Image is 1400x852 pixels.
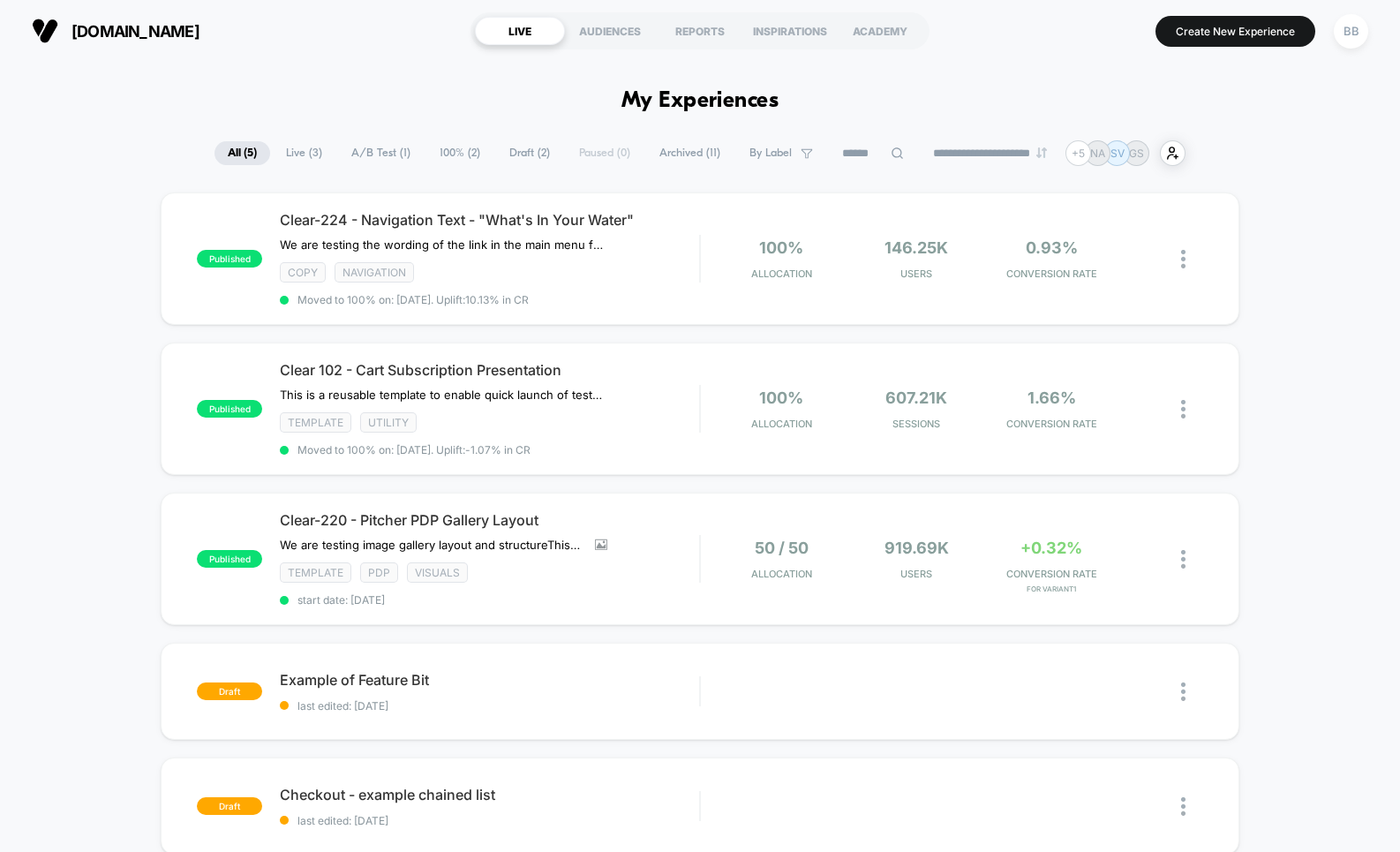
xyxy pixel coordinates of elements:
button: BB [1328,13,1374,49]
span: Moved to 100% on: [DATE] . Uplift: 10.13% in CR [297,293,529,306]
span: draft [197,797,262,815]
span: Clear 102 - Cart Subscription Presentation [280,361,699,379]
img: close [1181,682,1185,701]
span: We are testing the wording of the link in the main menu for both mobile and desktop.This Jira tic... [280,238,607,252]
span: Allocation [751,418,812,430]
span: 1.66% [1027,388,1076,407]
img: close [1181,400,1185,418]
span: draft [197,682,262,700]
span: Template [280,562,351,583]
span: 607.21k [885,388,947,407]
img: Visually logo [32,18,58,44]
span: Users [854,568,980,580]
span: Navigation [335,262,414,283]
div: + 5 [1065,140,1091,166]
img: close [1181,250,1185,268]
div: REPORTS [655,17,745,45]
span: Allocation [751,568,812,580]
span: Users [854,268,980,280]
span: Utility [360,412,417,433]
span: CONVERSION RATE [989,418,1115,430]
span: Sessions [854,418,980,430]
span: Clear-220 - Pitcher PDP Gallery Layout [280,511,699,529]
p: NA [1090,147,1105,160]
span: 100% [759,238,803,257]
span: By Label [749,147,792,160]
span: copy [280,262,326,283]
p: SV [1110,147,1125,160]
button: [DOMAIN_NAME] [26,17,205,45]
button: Create New Experience [1155,16,1315,47]
span: 0.93% [1026,238,1078,257]
span: [DOMAIN_NAME] [72,22,199,41]
span: 50 / 50 [755,539,809,557]
div: ACADEMY [835,17,925,45]
img: end [1036,147,1047,158]
h1: My Experiences [621,88,779,114]
p: GS [1129,147,1144,160]
span: published [197,250,262,268]
span: for Variant1 [989,584,1115,593]
span: +0.32% [1020,539,1082,557]
span: We are testing image gallery layout and structureThis Jira ticket: [URL][DOMAIN_NAME] are testing... [280,538,582,552]
span: Template [280,412,351,433]
span: CONVERSION RATE [989,268,1115,280]
div: LIVE [475,17,565,45]
span: This is a reusable template to enable quick launch of tests that are built in the codebase instea... [280,388,607,402]
span: Visuals [407,562,468,583]
div: INSPIRATIONS [745,17,835,45]
span: 146.25k [884,238,948,257]
div: BB [1334,14,1368,49]
span: Draft ( 2 ) [496,141,563,165]
span: 100% [759,388,803,407]
img: close [1181,550,1185,569]
span: Example of Feature Bit [280,671,699,689]
span: 919.69k [884,539,949,557]
img: close [1181,797,1185,816]
span: Allocation [751,268,812,280]
span: Archived ( 11 ) [646,141,734,165]
span: start date: [DATE] [280,593,699,607]
span: Clear-224 - Navigation Text - "What's In Your Water" [280,211,699,229]
span: PDP [360,562,398,583]
span: last edited: [DATE] [280,814,699,827]
span: Live ( 3 ) [273,141,335,165]
span: Moved to 100% on: [DATE] . Uplift: -1.07% in CR [297,443,531,456]
span: A/B Test ( 1 ) [338,141,424,165]
div: AUDIENCES [565,17,655,45]
span: CONVERSION RATE [989,568,1115,580]
span: last edited: [DATE] [280,699,699,713]
span: Checkout - example chained list [280,786,699,803]
span: published [197,400,262,418]
span: All ( 5 ) [215,141,270,165]
span: 100% ( 2 ) [426,141,493,165]
span: published [197,550,262,568]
